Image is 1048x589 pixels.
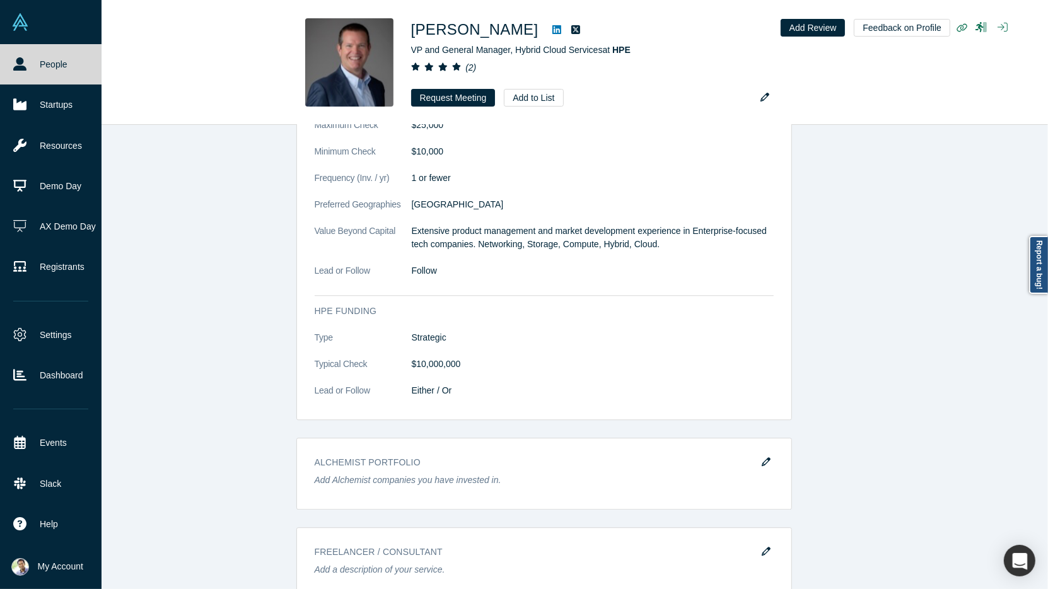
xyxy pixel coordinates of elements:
[465,62,476,73] i: ( 2 )
[412,358,774,371] dd: $10,000,000
[411,45,631,55] span: VP and General Manager, Hybrid Cloud Services at
[412,331,774,344] dd: Strategic
[411,18,539,41] h1: [PERSON_NAME]
[305,18,393,107] img: Chris Stiles's Profile Image
[504,89,563,107] button: Add to List
[412,264,774,277] dd: Follow
[612,45,631,55] a: HPE
[315,305,756,318] h3: HPE funding
[854,19,950,37] button: Feedback on Profile
[315,119,412,145] dt: Maximum Check
[315,456,756,469] h3: Alchemist Portfolio
[38,560,83,573] span: My Account
[315,225,412,264] dt: Value Beyond Capital
[315,331,412,358] dt: Type
[315,198,412,225] dt: Preferred Geographies
[315,172,412,198] dt: Frequency (Inv. / yr)
[315,563,774,576] p: Add a description of your service.
[315,264,412,291] dt: Lead or Follow
[315,358,412,384] dt: Typical Check
[412,198,774,211] dd: [GEOGRAPHIC_DATA]
[11,558,29,576] img: Ravi Belani's Account
[11,13,29,31] img: Alchemist Vault Logo
[315,384,412,411] dt: Lead or Follow
[11,558,83,576] button: My Account
[412,172,774,185] dd: 1 or fewer
[412,384,774,397] dd: Either / Or
[411,89,496,107] button: Request Meeting
[781,19,846,37] button: Add Review
[412,145,774,158] dd: $10,000
[40,518,58,531] span: Help
[315,545,756,559] h3: Freelancer / Consultant
[412,225,774,251] p: Extensive product management and market development experience in Enterprise-focused tech compani...
[412,119,774,132] dd: $25,000
[315,474,774,487] p: Add Alchemist companies you have invested in.
[315,145,412,172] dt: Minimum Check
[1029,236,1048,294] a: Report a bug!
